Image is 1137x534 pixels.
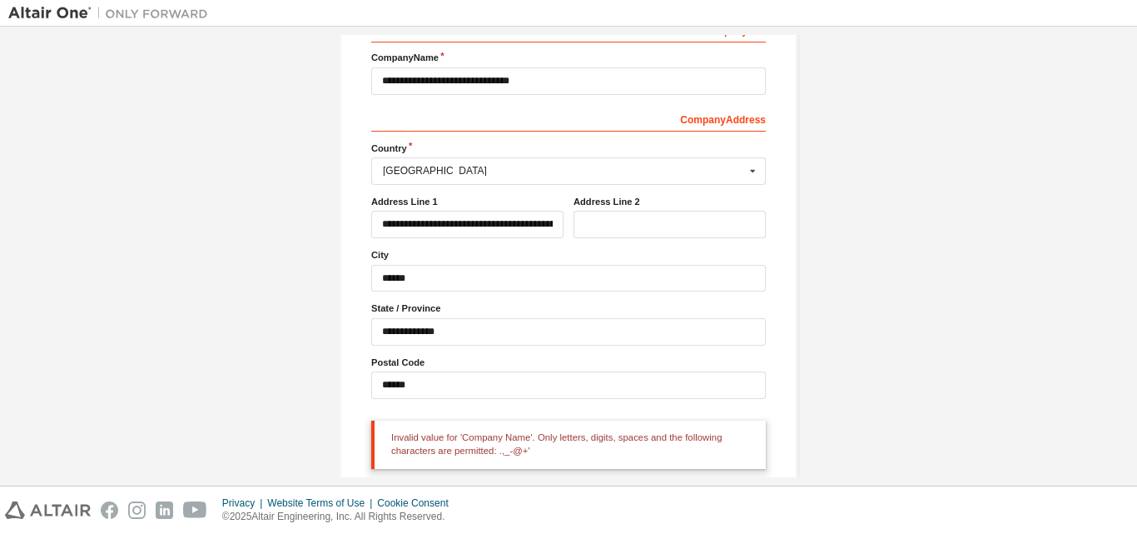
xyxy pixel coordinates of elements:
[371,302,766,315] label: State / Province
[371,356,766,369] label: Postal Code
[371,105,766,132] div: Company Address
[128,502,146,519] img: instagram.svg
[371,51,766,64] label: Company Name
[222,510,459,524] p: © 2025 Altair Engineering, Inc. All Rights Reserved.
[371,195,564,208] label: Address Line 1
[383,166,745,176] div: [GEOGRAPHIC_DATA]
[183,502,207,519] img: youtube.svg
[371,421,766,470] div: Invalid value for 'Company Name'. Only letters, digits, spaces and the following characters are p...
[573,195,766,208] label: Address Line 2
[371,142,766,155] label: Country
[101,502,118,519] img: facebook.svg
[267,497,377,510] div: Website Terms of Use
[5,502,91,519] img: altair_logo.svg
[377,497,458,510] div: Cookie Consent
[156,502,173,519] img: linkedin.svg
[371,248,766,262] label: City
[222,497,267,510] div: Privacy
[8,5,216,22] img: Altair One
